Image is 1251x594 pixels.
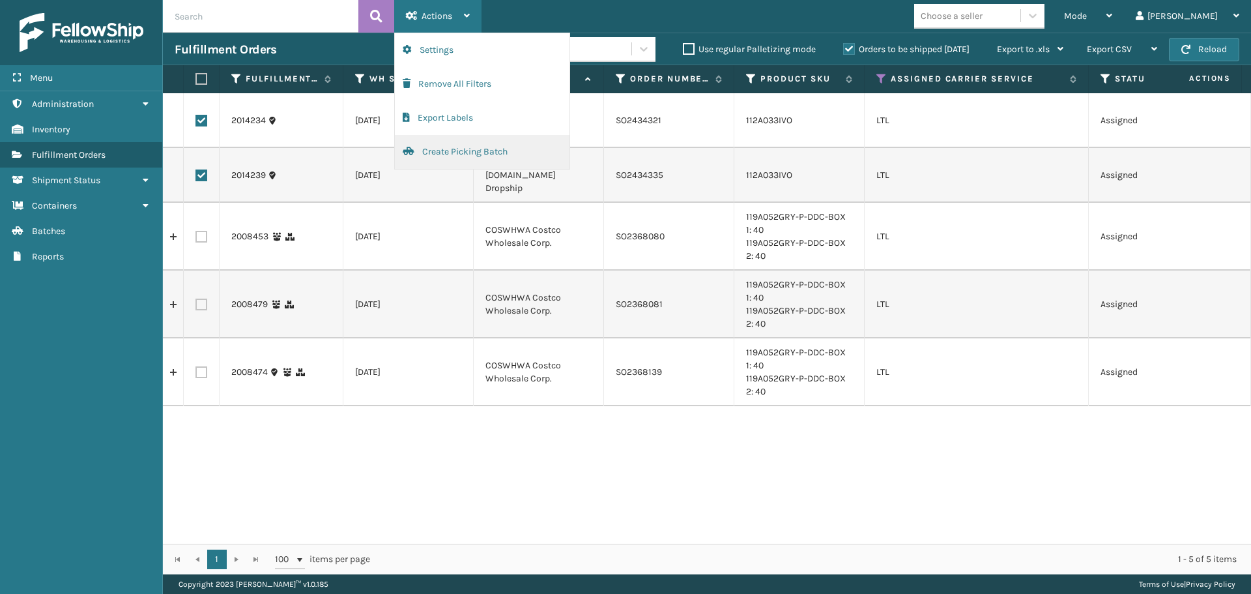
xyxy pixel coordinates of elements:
label: Status [1115,73,1194,85]
a: 1 [207,550,227,569]
span: Fulfillment Orders [32,149,106,160]
a: 119A052GRY-P-DDC-BOX 2: 40 [746,373,846,397]
td: LTL [865,203,1089,271]
td: [DATE] [343,93,474,148]
td: COSWHWA Costco Wholesale Corp. [474,271,604,338]
button: Reload [1169,38,1239,61]
span: Inventory [32,124,70,135]
label: Fulfillment Order Id [246,73,318,85]
img: logo [20,13,143,52]
td: SO2434335 [604,148,734,203]
button: Settings [395,33,569,67]
td: LTL [865,338,1089,406]
a: 2008453 [231,230,268,243]
span: Reports [32,251,64,262]
label: Assigned Carrier Service [891,73,1063,85]
span: Mode [1064,10,1087,22]
td: [DATE] [343,148,474,203]
td: LTL [865,148,1089,203]
td: Assigned [1089,271,1219,338]
h3: Fulfillment Orders [175,42,276,57]
button: Create Picking Batch [395,135,569,169]
td: COSWHWA Costco Wholesale Corp. [474,203,604,271]
a: 2014234 [231,114,266,127]
td: SO2434321 [604,93,734,148]
label: WH Ship By Date [369,73,448,85]
a: 112A033IVO [746,115,792,126]
td: Assigned [1089,203,1219,271]
span: Export CSV [1087,44,1132,55]
td: SO2368139 [604,338,734,406]
td: LTL [865,271,1089,338]
td: Assigned [1089,148,1219,203]
label: Order Number [630,73,709,85]
td: [DATE] [343,271,474,338]
a: 119A052GRY-P-DDC-BOX 2: 40 [746,237,846,261]
p: Copyright 2023 [PERSON_NAME]™ v 1.0.185 [179,574,328,594]
span: Actions [422,10,452,22]
td: AMAZOWA-DS [DOMAIN_NAME] Dropship [474,148,604,203]
label: Product SKU [760,73,839,85]
button: Remove All Filters [395,67,569,101]
td: Assigned [1089,338,1219,406]
button: Export Labels [395,101,569,135]
a: 119A052GRY-P-DDC-BOX 1: 40 [746,279,846,303]
a: 2014239 [231,169,266,182]
label: Orders to be shipped [DATE] [843,44,970,55]
span: 100 [275,553,295,566]
span: Menu [30,72,53,83]
a: 119A052GRY-P-DDC-BOX 1: 40 [746,347,846,371]
span: Actions [1148,68,1239,89]
span: Containers [32,200,77,211]
span: items per page [275,550,370,569]
span: Batches [32,226,65,237]
span: Export to .xls [997,44,1050,55]
td: COSWHWA Costco Wholesale Corp. [474,338,604,406]
span: Shipment Status [32,175,100,186]
a: 119A052GRY-P-DDC-BOX 2: 40 [746,305,846,329]
td: [DATE] [343,338,474,406]
a: 2008474 [231,366,268,379]
label: Use regular Palletizing mode [683,44,816,55]
a: Terms of Use [1139,580,1184,589]
a: 119A052GRY-P-DDC-BOX 1: 40 [746,211,846,235]
div: Choose a seller [921,9,983,23]
a: 112A033IVO [746,170,792,181]
a: Privacy Policy [1186,580,1235,589]
span: Administration [32,98,94,110]
td: SO2368080 [604,203,734,271]
td: [DATE] [343,203,474,271]
div: 1 - 5 of 5 items [388,553,1237,566]
td: LTL [865,93,1089,148]
a: 2008479 [231,298,268,311]
td: Assigned [1089,93,1219,148]
td: SO2368081 [604,271,734,338]
div: | [1139,574,1235,594]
